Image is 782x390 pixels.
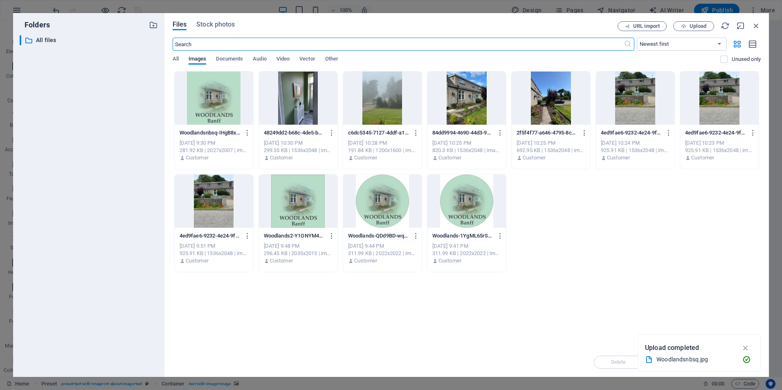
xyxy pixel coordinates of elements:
[68,203,96,212] span: AB45 3SX
[216,54,243,65] span: Documents
[354,154,377,161] p: Customer
[186,257,209,264] p: Customer
[180,147,248,154] div: 281.92 KB | 2027x2007 | image/jpeg
[601,129,662,137] p: 4ed9fae6-9232-4e24-9f71-f90ad54c2f50-tsNXkSkZjY5qRQYCBfMk7g.jpg
[517,129,578,137] p: 2f5f4f77-a646-4795-8cbc-f6fb6357921b-ngcUoRSrPyuodx-2Hk6Dkw.jpg
[299,54,315,65] span: Vector
[20,20,50,30] p: Folders
[348,232,409,240] p: Woodlands-QDd9BD-wqjEQyRR7fkrt9Q.JPG
[685,147,754,154] div: 925.91 KB | 1536x2048 | image/jpeg
[348,129,409,137] p: c6dc5345-7127-4ddf-a1e2-6cf8050cefa3-s_UyQ5ue0dKLyaiZDqyWjg.jpg
[432,232,494,240] p: Woodlands-1YgML65rS75ElNex31g-Tw.JPG
[633,24,660,29] span: URL import
[432,250,501,257] div: 311.99 KB | 2022x2022 | image/jpeg
[348,147,417,154] div: 191.84 KB | 1200x1600 | image/jpeg
[656,355,736,364] div: Woodlandsnbsq.jpg
[691,154,714,161] p: Customer
[517,147,585,154] div: 692.95 KB | 1536x2048 | image/jpeg
[173,38,624,51] input: Search
[607,154,630,161] p: Customer
[16,233,121,242] a: [EMAIL_ADDRESS][DOMAIN_NAME]
[196,20,235,29] span: Stock photos
[180,242,248,250] div: [DATE] 9:51 PM
[752,21,761,30] i: Close
[438,154,461,161] p: Customer
[50,203,66,212] span: Banff
[325,54,338,65] span: Other
[264,232,325,240] p: Woodlands2-Y1ONYM4DE-xCihh9873HyA.jpg
[517,139,585,147] div: [DATE] 10:25 PM
[732,56,761,63] p: Displays only files that are not in use on the website. Files added during this session can still...
[264,242,333,250] div: [DATE] 9:48 PM
[348,250,417,257] div: 311.99 KB | 2022x2022 | image/jpeg
[253,54,266,65] span: Audio
[432,139,501,147] div: [DATE] 10:25 PM
[189,54,207,65] span: Images
[186,154,209,161] p: Customer
[180,250,248,257] div: 925.91 KB | 1536x2048 | image/jpeg
[432,242,501,250] div: [DATE] 9:41 PM
[736,21,745,30] i: Minimize
[354,257,377,264] p: Customer
[180,139,248,147] div: [DATE] 9:30 PM
[270,257,293,264] p: Customer
[180,129,241,137] p: Woodlandsnbsq-IHgB8x_AqA7OQNXXwf3SDA.jpg
[276,54,290,65] span: Video
[270,154,293,161] p: Customer
[180,232,241,240] p: 4ed9fae6-9232-4e24-9f71-f90ad54c2f50-yUr_1qCIKbRGtulqr5_voA.jpg
[618,21,667,31] button: URL import
[690,24,706,29] span: Upload
[685,129,746,137] p: 4ed9fae6-9232-4e24-9f71-f90ad54c2f50-QdoOu02fthNUzKi_EpEZ1w.jpg
[601,147,670,154] div: 925.91 KB | 1536x2048 | image/jpeg
[149,20,158,29] i: Create new folder
[348,139,417,147] div: [DATE] 10:28 PM
[645,343,699,353] p: Upload completed
[601,139,670,147] div: [DATE] 10:24 PM
[432,147,501,154] div: 820.3 KB | 1536x2048 | image/jpeg
[523,154,546,161] p: Customer
[173,54,179,65] span: All
[438,257,461,264] p: Customer
[432,129,494,137] p: 84dd9994-4690-44d3-94a7-7c6fef3dda5d-kq5JznIe98cQX1Fa0405_w.jpg
[685,139,754,147] div: [DATE] 10:23 PM
[348,242,417,250] div: [DATE] 9:44 PM
[20,35,21,45] div: ​
[264,147,333,154] div: 299.35 KB | 1536x2048 | image/jpeg
[13,219,55,228] span: 01234 567890
[264,250,333,257] div: 296.45 KB | 2035x2015 | image/jpeg
[264,139,333,147] div: [DATE] 10:30 PM
[673,21,714,31] button: Upload
[173,20,187,29] span: Files
[721,21,730,30] i: Reload
[264,129,325,137] p: 48249dd2-b68c-4de5-ba50-294e3dbdcce1-Z4-SCad4C4b8-qiksJID5w.jpg
[36,36,143,45] p: All files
